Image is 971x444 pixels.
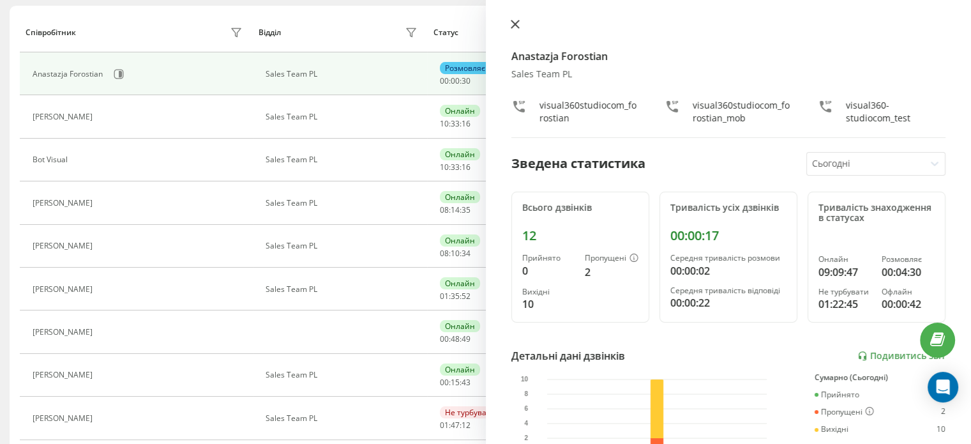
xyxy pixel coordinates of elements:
div: : : [440,163,470,172]
div: : : [440,119,470,128]
div: 01:22:45 [818,296,871,312]
div: Open Intercom Messenger [928,372,958,402]
span: 00 [440,377,449,388]
div: visual360studiocom_forostian [539,99,639,125]
div: Офлайн [882,287,935,296]
span: 08 [440,248,449,259]
span: 00 [440,333,449,344]
div: Sales Team PL [511,69,946,80]
span: 49 [462,333,470,344]
div: Прийнято [522,254,575,263]
div: 00:00:22 [670,295,787,310]
span: 10 [440,118,449,129]
div: Онлайн [818,255,871,264]
span: 34 [462,248,470,259]
span: 30 [462,75,470,86]
div: [PERSON_NAME] [33,285,96,294]
div: Не турбувати [818,287,871,296]
div: [PERSON_NAME] [33,199,96,208]
span: 08 [440,204,449,215]
div: Сумарно (Сьогодні) [815,373,945,382]
div: Прийнято [815,390,859,399]
div: 00:00:02 [670,263,787,279]
div: Відділ [259,28,281,37]
div: Sales Team PL [266,155,421,164]
span: 01 [440,291,449,302]
span: 43 [462,377,470,388]
div: Онлайн [440,234,480,247]
div: Bot Visual [33,155,71,164]
div: Пропущені [815,407,874,417]
div: Онлайн [440,277,480,289]
span: 35 [462,204,470,215]
div: Розмовляє [882,255,935,264]
text: 8 [524,390,528,397]
div: : : [440,206,470,215]
div: visual360studiocom_forostian_mob [693,99,792,125]
div: Пропущені [585,254,638,264]
div: Онлайн [440,320,480,332]
div: : : [440,249,470,258]
div: : : [440,292,470,301]
div: Sales Team PL [266,112,421,121]
div: : : [440,421,470,430]
div: Sales Team PL [266,371,421,379]
a: Подивитись звіт [857,351,945,362]
div: [PERSON_NAME] [33,414,96,423]
div: Sales Team PL [266,241,421,250]
div: Онлайн [440,191,480,203]
div: Зведена статистика [511,154,645,173]
div: Співробітник [26,28,76,37]
div: Детальні дані дзвінків [511,348,625,364]
div: 10 [937,425,945,434]
h4: Anastazja Forostian [511,49,946,64]
div: 2 [941,407,945,417]
div: Онлайн [440,364,480,376]
div: [PERSON_NAME] [33,112,96,121]
span: 33 [451,118,460,129]
div: Онлайн [440,148,480,160]
div: 0 [522,263,575,279]
div: Всього дзвінків [522,203,638,213]
div: : : [440,378,470,387]
div: Тривалість знаходження в статусах [818,203,935,224]
div: visual360-studiocom_test [846,99,945,125]
text: 10 [521,376,529,383]
span: 10 [451,248,460,259]
div: Не турбувати [440,406,501,418]
text: 4 [524,420,528,427]
div: Anastazja Forostian [33,70,106,79]
div: Вихідні [522,287,575,296]
span: 47 [451,420,460,431]
span: 16 [462,162,470,172]
div: 2 [585,264,638,280]
div: : : [440,335,470,344]
div: Sales Team PL [266,414,421,423]
div: Середня тривалість відповіді [670,286,787,295]
div: 09:09:47 [818,264,871,280]
div: Sales Team PL [266,70,421,79]
div: 00:00:17 [670,228,787,243]
span: 14 [451,204,460,215]
div: 12 [522,228,638,243]
span: 16 [462,118,470,129]
text: 6 [524,405,528,412]
div: 10 [522,296,575,312]
span: 00 [440,75,449,86]
span: 01 [440,420,449,431]
div: Розмовляє [440,62,490,74]
div: : : [440,77,470,86]
span: 52 [462,291,470,302]
span: 35 [451,291,460,302]
div: Статус [433,28,458,37]
span: 15 [451,377,460,388]
span: 48 [451,333,460,344]
div: Sales Team PL [266,285,421,294]
div: Вихідні [815,425,848,434]
span: 10 [440,162,449,172]
span: 12 [462,420,470,431]
div: [PERSON_NAME] [33,371,96,379]
div: Тривалість усіх дзвінків [670,203,787,213]
span: 00 [451,75,460,86]
div: 00:04:30 [882,264,935,280]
